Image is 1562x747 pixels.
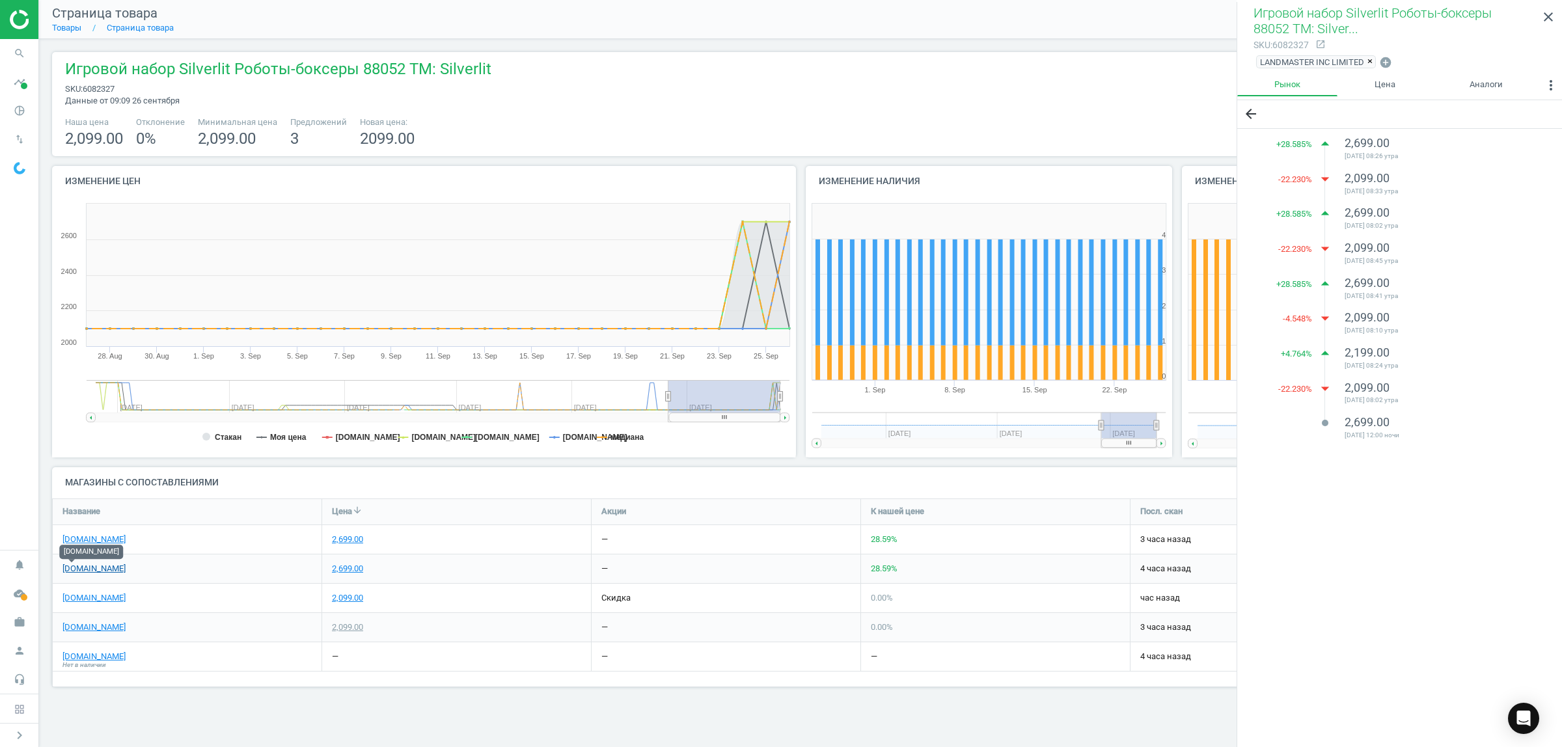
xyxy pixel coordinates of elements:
[1278,383,1312,395] span: -22.230 %
[871,651,877,662] div: —
[7,581,32,606] i: cloud_done
[3,727,36,744] button: chevron_right
[62,651,126,662] a: [DOMAIN_NAME]
[871,593,893,603] span: 0.00 %
[1283,313,1312,325] span: -4.548 %
[864,386,885,394] tspan: 1. Sep
[61,267,77,275] text: 2400
[1278,243,1312,255] span: -22.230 %
[871,622,893,632] span: 0.00 %
[136,129,156,148] span: 0 %
[1345,221,1529,230] span: [DATE] 08:02 утра
[1103,386,1127,394] tspan: 22. Sep
[352,505,363,515] i: arrow_downward
[1162,266,1166,274] text: 3
[411,433,476,442] tspan: [DOMAIN_NAME]
[62,621,126,633] a: [DOMAIN_NAME]
[1345,396,1529,405] span: [DATE] 08:02 утра
[1378,55,1393,70] button: add_circle
[65,59,491,83] span: Игровой набор Silverlit Роботы-боксеры 88052 TM: Silverlit
[1140,534,1390,545] span: 3 часа назад
[1162,337,1166,345] text: 1
[1140,506,1183,517] span: Посл. скан
[1345,431,1529,440] span: [DATE] 12:00 ночи
[83,84,115,94] span: 6082327
[332,621,363,633] div: 2,099.00
[601,621,608,633] div: —
[290,116,347,128] span: Предложений
[334,352,355,360] tspan: 7. Sep
[332,534,363,545] div: 2,699.00
[1162,231,1166,239] text: 4
[1315,274,1335,293] i: arrow_drop_up
[1345,346,1390,359] span: 2,199.00
[62,660,106,670] span: Нет в наличии
[290,129,299,148] span: 3
[332,563,363,575] div: 2,699.00
[1345,310,1390,324] span: 2,099.00
[198,116,277,128] span: Минимальная цена
[332,506,352,517] span: Цена
[1315,344,1335,363] i: arrow_drop_up
[1182,166,1549,197] h4: Изменение акций
[475,433,540,442] tspan: [DOMAIN_NAME]
[1345,381,1390,394] span: 2,099.00
[62,506,100,517] span: Название
[1278,174,1312,185] span: -22.230 %
[7,70,32,94] i: timeline
[270,433,307,442] tspan: Моя цена
[754,352,778,360] tspan: 25. Sep
[1345,292,1529,301] span: [DATE] 08:41 утра
[65,84,83,94] span: sku :
[871,506,924,517] span: К нашей цене
[52,23,81,33] a: Товары
[1315,239,1335,258] i: arrow_drop_down
[52,5,158,21] span: Страница товара
[1162,302,1166,310] text: 2
[1140,592,1390,604] span: час назад
[1345,187,1529,196] span: [DATE] 08:33 утра
[1309,39,1326,51] a: open_in_new
[1254,40,1270,50] span: sku
[806,166,1173,197] h4: Изменение наличия
[7,41,32,66] i: search
[944,386,965,394] tspan: 8. Sep
[1508,703,1539,734] div: Open Intercom Messenger
[613,352,638,360] tspan: 19. Sep
[1337,74,1432,96] a: Цена
[601,563,608,575] div: —
[1162,372,1166,380] text: 0
[65,129,123,148] span: 2,099.00
[7,98,32,123] i: pie_chart_outlined
[1254,39,1309,51] div: : 6082327
[107,23,174,33] a: Страница товара
[62,563,126,575] a: [DOMAIN_NAME]
[1276,139,1312,150] span: + 28.585 %
[1022,386,1047,394] tspan: 15. Sep
[62,534,126,545] a: [DOMAIN_NAME]
[1315,204,1335,223] i: arrow_drop_up
[1237,74,1337,96] a: Рынок
[1140,563,1390,575] span: 4 часа назад
[601,651,608,662] div: —
[7,638,32,663] i: person
[1540,74,1562,100] button: more_vert
[61,232,77,239] text: 2600
[61,338,77,346] text: 2000
[198,129,256,148] span: 2,099.00
[1315,169,1335,189] i: arrow_drop_down
[1315,134,1335,154] i: arrow_drop_up
[360,116,415,128] span: Новая цена:
[1281,348,1312,360] span: + 4.764 %
[1345,256,1529,265] span: [DATE] 08:45 утра
[332,592,363,604] div: 2,099.00
[65,96,180,105] span: Данные от 09:09 26 сентября
[1367,56,1375,68] button: ×
[1276,208,1312,220] span: + 28.585 %
[601,593,631,603] span: скидка
[7,610,32,634] i: work
[144,352,169,360] tspan: 30. Aug
[1243,106,1259,122] i: arrow_back
[1345,361,1529,370] span: [DATE] 08:24 утра
[1140,621,1390,633] span: 3 часа назад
